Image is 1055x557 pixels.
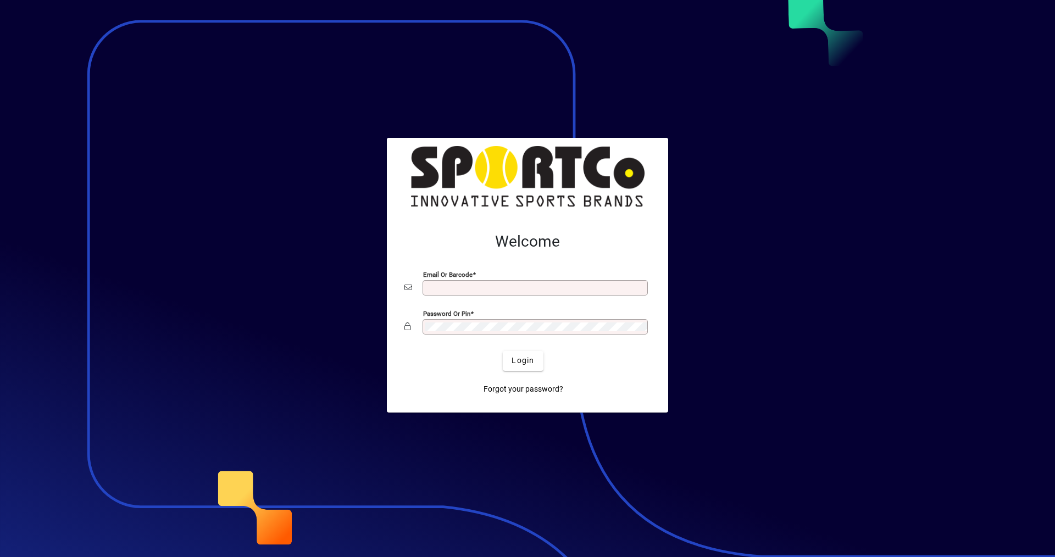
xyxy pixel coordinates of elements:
a: Forgot your password? [479,380,568,399]
span: Forgot your password? [484,383,563,395]
mat-label: Password or Pin [423,309,470,317]
mat-label: Email or Barcode [423,270,473,278]
button: Login [503,351,543,371]
span: Login [512,355,534,366]
h2: Welcome [404,232,651,251]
